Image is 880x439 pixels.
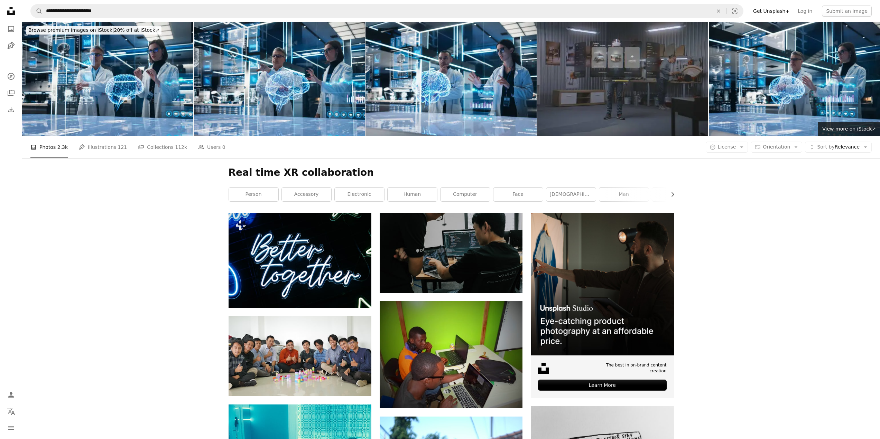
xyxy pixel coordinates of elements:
[751,142,802,153] button: Orientation
[538,363,549,374] img: file-1631678316303-ed18b8b5cb9cimage
[706,142,748,153] button: License
[79,136,127,158] a: Illustrations 121
[175,143,187,151] span: 112k
[28,27,159,33] span: 20% off at iStock ↗
[666,188,674,201] button: scroll list to the right
[222,143,225,151] span: 0
[229,353,371,359] a: a group of men sitting next to each other
[493,188,543,201] a: face
[749,6,794,17] a: Get Unsplash+
[229,257,371,263] a: a neon sign that says better together
[229,213,371,308] img: a neon sign that says better together
[365,22,537,136] img: Two Neuroscientists Working With Computer-Powered VFX Hologram Of Human Brain And Nervous System ...
[30,4,743,18] form: Find visuals sitewide
[198,136,225,158] a: Users 0
[388,188,437,201] a: human
[441,188,490,201] a: computer
[22,22,193,136] img: Two Neuroscientists Working With Computer-Powered VFX Hologram Of Human Brain And Nervous System ...
[22,22,166,39] a: Browse premium images on iStock|20% off at iStock↗
[726,4,743,18] button: Visual search
[282,188,331,201] a: accessory
[4,103,18,116] a: Download History
[4,421,18,435] button: Menu
[380,351,522,357] a: two men using laptop computes
[4,22,18,36] a: Photos
[531,213,674,398] a: The best in on-brand content creationLearn More
[763,144,790,150] span: Orientation
[229,316,371,396] img: a group of men sitting next to each other
[138,136,187,158] a: Collections 112k
[805,142,872,153] button: Sort byRelevance
[229,188,278,201] a: person
[531,213,674,355] img: file-1715714098234-25b8b4e9d8faimage
[588,362,666,374] span: The best in on-brand content creation
[599,188,649,201] a: man
[817,144,834,150] span: Sort by
[718,144,736,150] span: License
[31,4,43,18] button: Search Unsplash
[380,213,522,293] img: two men working on computers in an office
[711,4,726,18] button: Clear
[4,404,18,418] button: Language
[709,22,880,136] img: Two Neuroscientists Working With Computer-Powered VFX Hologram Of Human Brain And Nervous System ...
[335,188,384,201] a: electronic
[118,143,127,151] span: 121
[194,22,365,136] img: Two Neuroscientists Working With Computer-Powered VFX Hologram Of Human Brain And Nervous System ...
[818,122,880,136] a: View more on iStock↗
[537,22,708,136] img: Artisan in VR headset assembles chair using app with AI user interface. 3D graphics of holographi...
[4,69,18,83] a: Explore
[4,388,18,402] a: Log in / Sign up
[794,6,816,17] a: Log in
[380,249,522,256] a: two men working on computers in an office
[4,39,18,53] a: Illustrations
[380,301,522,408] img: two men using laptop computes
[822,6,872,17] button: Submit an image
[652,188,702,201] a: head
[822,126,876,132] span: View more on iStock ↗
[229,166,674,179] h1: Real time XR collaboration
[28,27,114,33] span: Browse premium images on iStock |
[4,86,18,100] a: Collections
[817,144,860,151] span: Relevance
[546,188,596,201] a: [DEMOGRAPHIC_DATA]
[538,380,666,391] div: Learn More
